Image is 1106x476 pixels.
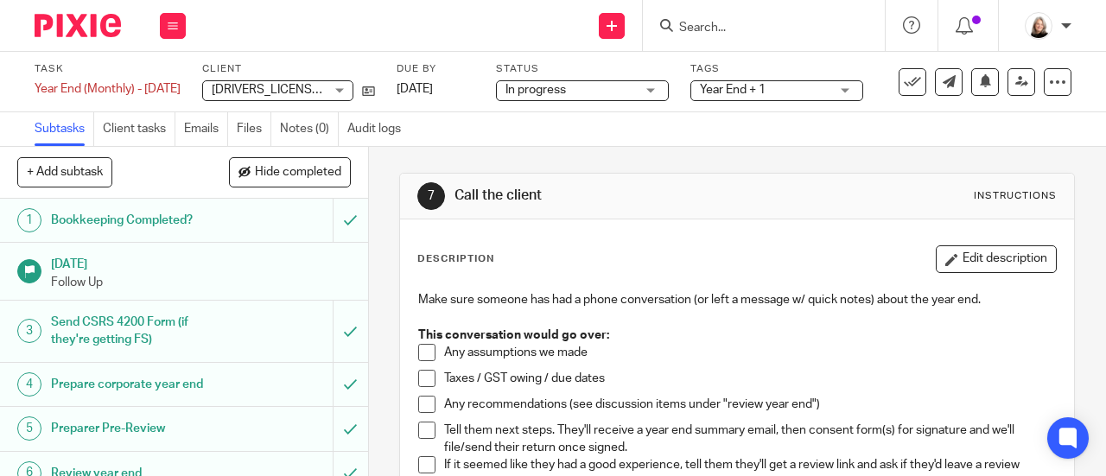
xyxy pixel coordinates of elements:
[974,189,1057,203] div: Instructions
[103,112,175,146] a: Client tasks
[229,157,351,187] button: Hide completed
[700,84,766,96] span: Year End + 1
[35,80,181,98] div: Year End (Monthly) - [DATE]
[444,370,1056,387] p: Taxes / GST owing / due dates
[35,62,181,76] label: Task
[17,208,41,232] div: 1
[690,62,863,76] label: Tags
[677,21,833,36] input: Search
[212,84,480,96] span: [DRIVERS_LICENSE_NUMBER] Alberta Ltd. (Hook)
[17,372,41,397] div: 4
[454,187,774,205] h1: Call the client
[280,112,339,146] a: Notes (0)
[417,252,494,266] p: Description
[496,62,669,76] label: Status
[417,182,445,210] div: 7
[444,396,1056,413] p: Any recommendations (see discussion items under "review year end")
[51,207,227,233] h1: Bookkeeping Completed?
[505,84,566,96] span: In progress
[51,371,227,397] h1: Prepare corporate year end
[255,166,341,180] span: Hide completed
[418,329,609,341] strong: This conversation would go over:
[35,80,181,98] div: Year End (Monthly) - April 2025
[184,112,228,146] a: Emails
[1025,12,1052,40] img: Screenshot%202023-11-02%20134555.png
[51,309,227,353] h1: Send CSRS 4200 Form (if they're getting FS)
[17,157,112,187] button: + Add subtask
[418,291,1056,344] p: Make sure someone has had a phone conversation (or left a message w/ quick notes) about the year ...
[51,416,227,441] h1: Preparer Pre-Review
[17,416,41,441] div: 5
[35,112,94,146] a: Subtasks
[397,83,433,95] span: [DATE]
[444,422,1056,457] p: Tell them next steps. They'll receive a year end summary email, then consent form(s) for signatur...
[51,274,351,291] p: Follow Up
[51,251,351,273] h1: [DATE]
[936,245,1057,273] button: Edit description
[35,14,121,37] img: Pixie
[202,62,375,76] label: Client
[237,112,271,146] a: Files
[444,456,1056,473] p: If it seemed like they had a good experience, tell them they'll get a review link and ask if they...
[444,344,1056,361] p: Any assumptions we made
[347,112,410,146] a: Audit logs
[17,319,41,343] div: 3
[397,62,474,76] label: Due by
